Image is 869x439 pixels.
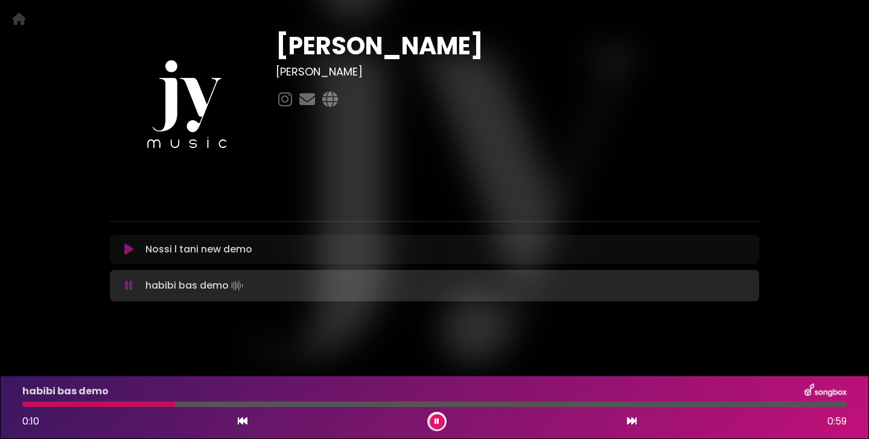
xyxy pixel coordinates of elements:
[276,65,759,79] h3: [PERSON_NAME]
[145,242,252,257] p: Nossi l tani new demo
[110,31,261,183] img: SetMLmNTQ6GQT1XN6ExO
[145,277,246,294] p: habibi bas demo
[229,277,246,294] img: waveform4.gif
[276,31,759,60] h1: [PERSON_NAME]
